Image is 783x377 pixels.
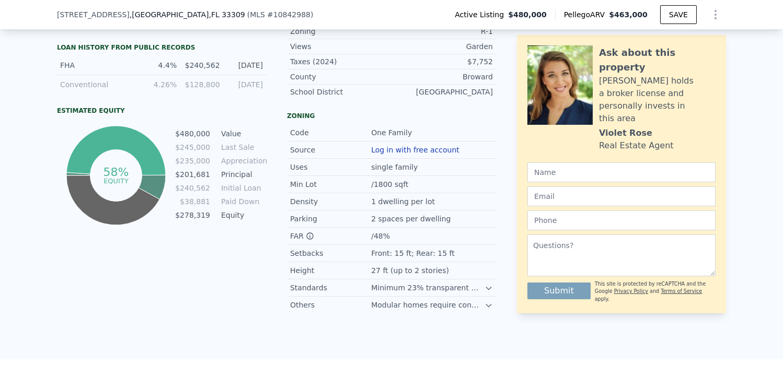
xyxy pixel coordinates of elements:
div: Min Lot [290,179,371,190]
div: Zoning [287,112,496,120]
a: Terms of Service [661,288,702,294]
td: $38,881 [175,196,211,207]
div: Broward [392,72,493,82]
div: single family [371,162,420,172]
span: , [GEOGRAPHIC_DATA] [130,9,245,20]
div: Setbacks [290,248,371,258]
div: Parking [290,214,371,224]
input: Email [527,186,716,206]
td: Paid Down [219,196,266,207]
div: Height [290,265,371,276]
div: Others [290,300,371,310]
div: Code [290,127,371,138]
div: Density [290,196,371,207]
div: Zoning [290,26,392,37]
button: Log in with free account [371,146,459,154]
div: 4.26% [140,79,177,90]
tspan: equity [103,176,129,184]
div: This site is protected by reCAPTCHA and the Google and apply. [595,280,716,303]
div: School District [290,87,392,97]
div: R-1 [392,26,493,37]
div: 4.4% [140,60,177,70]
div: Front: 15 ft; Rear: 15 ft [371,248,457,258]
td: Initial Loan [219,182,266,194]
button: SAVE [660,5,697,24]
td: Value [219,128,266,139]
div: ( ) [247,9,314,20]
div: One Family [371,127,414,138]
span: $480,000 [508,9,547,20]
div: Modular homes require conditional use approval [371,300,485,310]
td: $235,000 [175,155,211,167]
span: Active Listing [455,9,508,20]
div: 2 spaces per dwelling [371,214,453,224]
div: Uses [290,162,371,172]
div: [PERSON_NAME] holds a broker license and personally invests in this area [599,75,716,125]
div: [GEOGRAPHIC_DATA] [392,87,493,97]
div: $128,800 [183,79,220,90]
button: Submit [527,282,591,299]
td: Principal [219,169,266,180]
div: Garden [392,41,493,52]
div: Ask about this property [599,45,716,75]
div: Conventional [60,79,134,90]
div: Real Estate Agent [599,139,674,152]
div: /48% [371,231,392,241]
td: $240,562 [175,182,211,194]
div: FHA [60,60,134,70]
div: $240,562 [183,60,220,70]
td: Appreciation [219,155,266,167]
div: [DATE] [226,60,263,70]
div: County [290,72,392,82]
td: $278,319 [175,209,211,221]
div: Minimum 23% transparent window area for facade [371,282,485,293]
span: [STREET_ADDRESS] [57,9,130,20]
td: $480,000 [175,128,211,139]
input: Phone [527,210,716,230]
div: $7,752 [392,56,493,67]
td: $201,681 [175,169,211,180]
span: MLS [250,10,265,19]
span: $463,000 [609,10,648,19]
div: Violet Rose [599,127,652,139]
div: Loan history from public records [57,43,266,52]
div: Views [290,41,392,52]
div: Estimated Equity [57,107,266,115]
button: Show Options [705,4,726,25]
input: Name [527,162,716,182]
a: Privacy Policy [614,288,648,294]
span: # 10842988 [267,10,310,19]
div: FAR [290,231,371,241]
td: Equity [219,209,266,221]
td: Last Sale [219,142,266,153]
div: [DATE] [226,79,263,90]
div: 27 ft (up to 2 stories) [371,265,451,276]
div: 1 dwelling per lot [371,196,437,207]
tspan: 58% [103,166,129,179]
span: Pellego ARV [564,9,609,20]
div: Standards [290,282,371,293]
span: , FL 33309 [209,10,245,19]
div: /1800 sqft [371,179,410,190]
td: $245,000 [175,142,211,153]
div: Taxes (2024) [290,56,392,67]
div: Source [290,145,371,155]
